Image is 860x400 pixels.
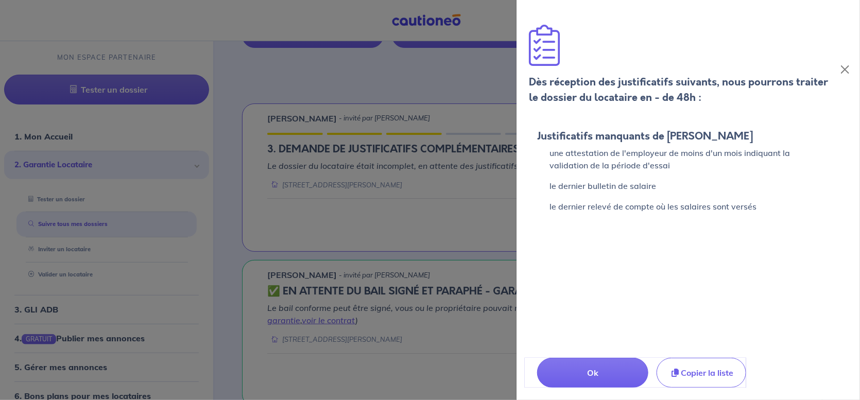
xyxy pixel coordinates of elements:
[537,358,648,388] button: Ok
[562,367,623,379] p: Ok
[838,61,852,78] button: Close
[529,75,838,106] p: Dès réception des justificatifs suivants, nous pourrons traiter le dossier du locataire en - de 4...
[537,130,839,143] h5: Justificatifs manquants de [PERSON_NAME]
[537,180,839,192] p: le dernier bulletin de salaire
[537,200,839,213] p: le dernier relevé de compte où les salaires sont versés
[537,147,839,171] p: une attestation de l'employeur de moins d'un mois indiquant la validation de la période d'essai
[657,358,746,388] button: Copier la liste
